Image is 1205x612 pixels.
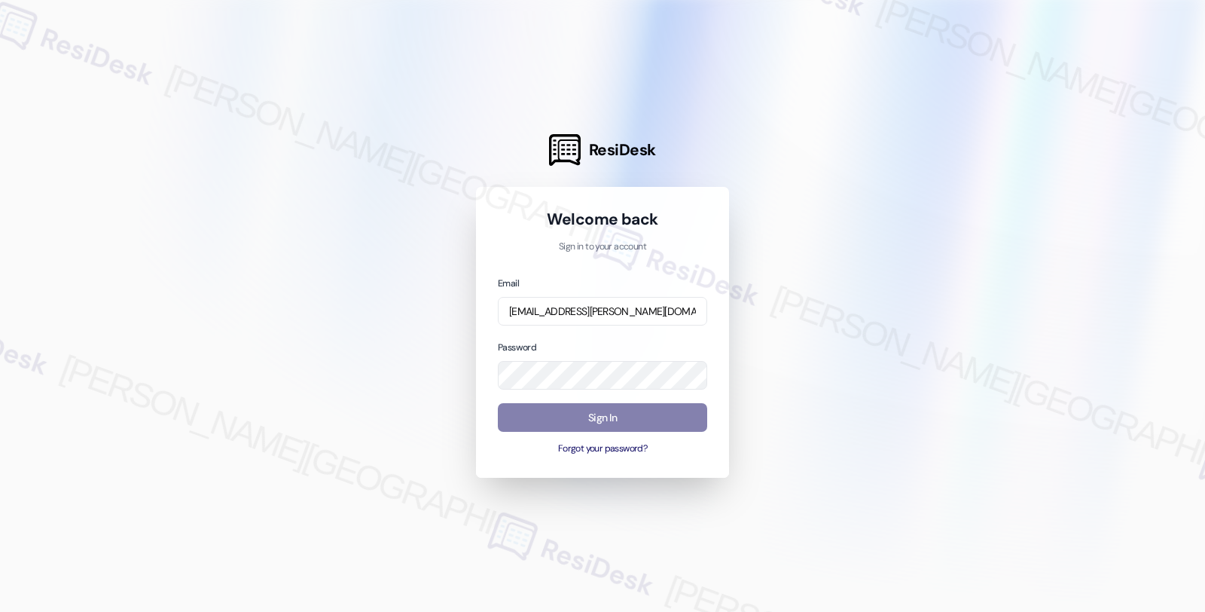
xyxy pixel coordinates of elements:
label: Password [498,341,536,353]
h1: Welcome back [498,209,707,230]
img: ResiDesk Logo [549,134,581,166]
span: ResiDesk [589,139,656,161]
p: Sign in to your account [498,240,707,254]
input: name@example.com [498,297,707,326]
label: Email [498,277,519,289]
button: Forgot your password? [498,442,707,456]
button: Sign In [498,403,707,433]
